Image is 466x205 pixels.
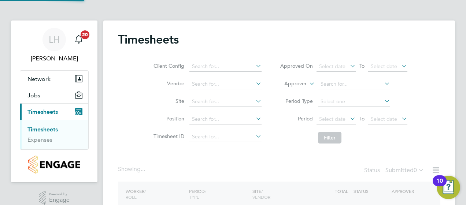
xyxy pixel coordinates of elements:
[280,98,313,104] label: Period Type
[318,79,390,89] input: Search for...
[189,61,262,72] input: Search for...
[274,80,307,87] label: Approver
[319,63,345,70] span: Select date
[81,30,89,39] span: 20
[20,28,89,63] a: LH[PERSON_NAME]
[27,108,58,115] span: Timesheets
[189,97,262,107] input: Search for...
[318,97,390,107] input: Select one
[385,167,424,174] label: Submitted
[371,116,397,122] span: Select date
[27,75,51,82] span: Network
[11,20,97,182] nav: Main navigation
[189,132,262,142] input: Search for...
[118,32,179,47] h2: Timesheets
[151,98,184,104] label: Site
[189,79,262,89] input: Search for...
[39,191,70,205] a: Powered byEngage
[151,115,184,122] label: Position
[318,132,341,143] button: Filter
[20,87,88,103] button: Jobs
[20,120,88,149] div: Timesheets
[371,63,397,70] span: Select date
[20,71,88,87] button: Network
[414,167,417,174] span: 0
[20,156,89,174] a: Go to home page
[27,126,58,133] a: Timesheets
[364,165,426,176] div: Status
[49,35,60,44] span: LH
[49,191,70,197] span: Powered by
[27,136,52,143] a: Expenses
[436,181,443,190] div: 10
[71,28,86,51] a: 20
[118,165,147,173] div: Showing
[28,156,80,174] img: countryside-properties-logo-retina.png
[437,176,460,199] button: Open Resource Center, 10 new notifications
[151,63,184,69] label: Client Config
[20,54,89,63] span: Luke Hewitt
[151,133,184,139] label: Timesheet ID
[49,197,70,203] span: Engage
[280,115,313,122] label: Period
[280,63,313,69] label: Approved On
[189,114,262,124] input: Search for...
[357,114,367,123] span: To
[151,80,184,87] label: Vendor
[319,116,345,122] span: Select date
[357,61,367,71] span: To
[20,104,88,120] button: Timesheets
[141,165,145,173] span: ...
[27,92,40,99] span: Jobs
